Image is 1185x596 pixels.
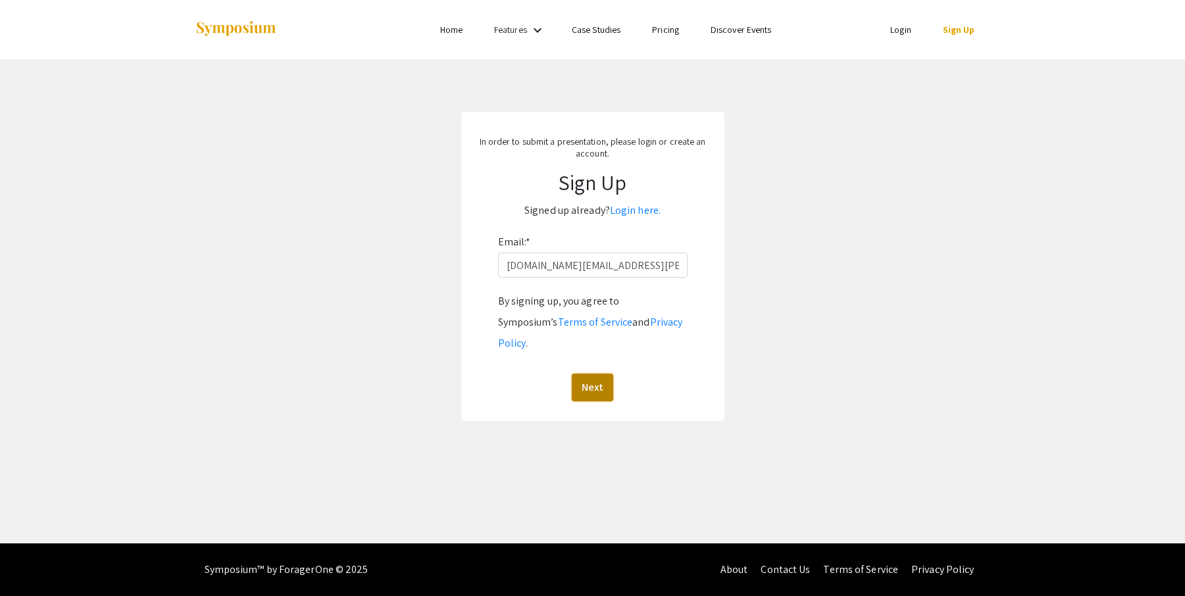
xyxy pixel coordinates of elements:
a: Terms of Service [558,315,633,329]
p: Signed up already? [474,200,711,221]
a: Home [440,24,463,36]
a: Discover Events [711,24,772,36]
div: Symposium™ by ForagerOne © 2025 [205,543,368,596]
a: Login [890,24,911,36]
a: Features [494,24,527,36]
a: Login here. [610,203,661,217]
iframe: Chat [10,537,56,586]
a: Pricing [652,24,679,36]
a: Privacy Policy [911,562,974,576]
a: About [720,562,748,576]
div: By signing up, you agree to Symposium’s and . [498,291,688,354]
p: In order to submit a presentation, please login or create an account. [474,136,711,159]
img: Symposium by ForagerOne [195,20,277,38]
a: Terms of Service [823,562,898,576]
button: Next [572,374,613,401]
label: Email: [498,232,531,253]
mat-icon: Expand Features list [530,22,545,38]
a: Contact Us [761,562,810,576]
a: Sign Up [943,24,975,36]
h1: Sign Up [474,170,711,195]
a: Case Studies [572,24,620,36]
